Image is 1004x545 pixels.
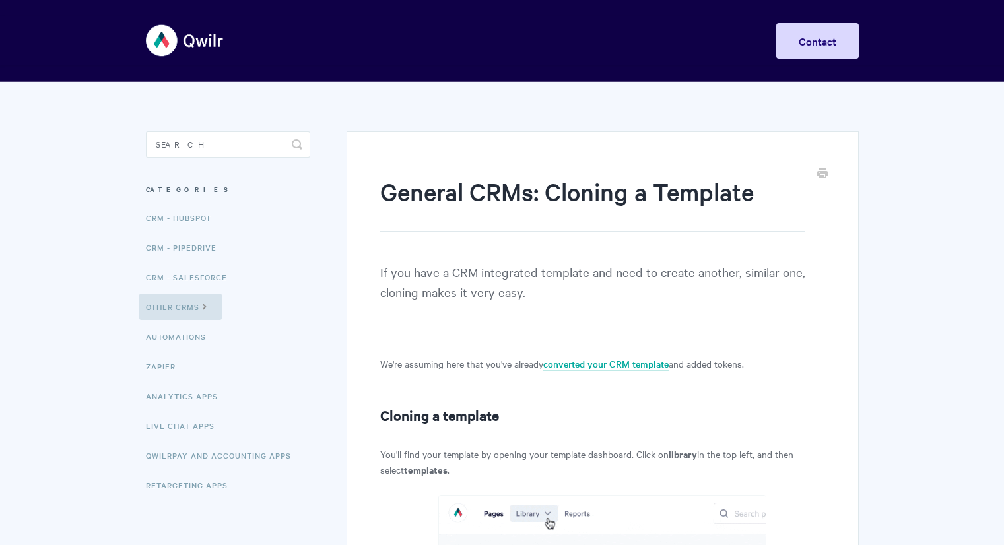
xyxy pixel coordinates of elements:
h3: Categories [146,177,310,201]
a: Zapier [146,353,185,379]
a: Automations [146,323,216,350]
p: We're assuming here that you've already and added tokens. [380,356,824,371]
a: QwilrPay and Accounting Apps [146,442,301,468]
a: Other CRMs [139,294,222,320]
a: Analytics Apps [146,383,228,409]
a: CRM - HubSpot [146,205,221,231]
a: converted your CRM template [543,357,669,371]
a: Retargeting Apps [146,472,238,498]
a: Contact [776,23,859,59]
strong: library [669,447,697,461]
a: CRM - Pipedrive [146,234,226,261]
strong: templates [404,463,448,476]
img: Qwilr Help Center [146,16,224,65]
a: Live Chat Apps [146,412,224,439]
a: CRM - Salesforce [146,264,237,290]
h1: General CRMs: Cloning a Template [380,175,805,232]
a: Print this Article [817,167,828,181]
input: Search [146,131,310,158]
p: If you have a CRM integrated template and need to create another, similar one, cloning makes it v... [380,262,824,325]
h2: Cloning a template [380,404,824,426]
p: You'll find your template by opening your template dashboard. Click on in the top left, and then ... [380,446,824,478]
